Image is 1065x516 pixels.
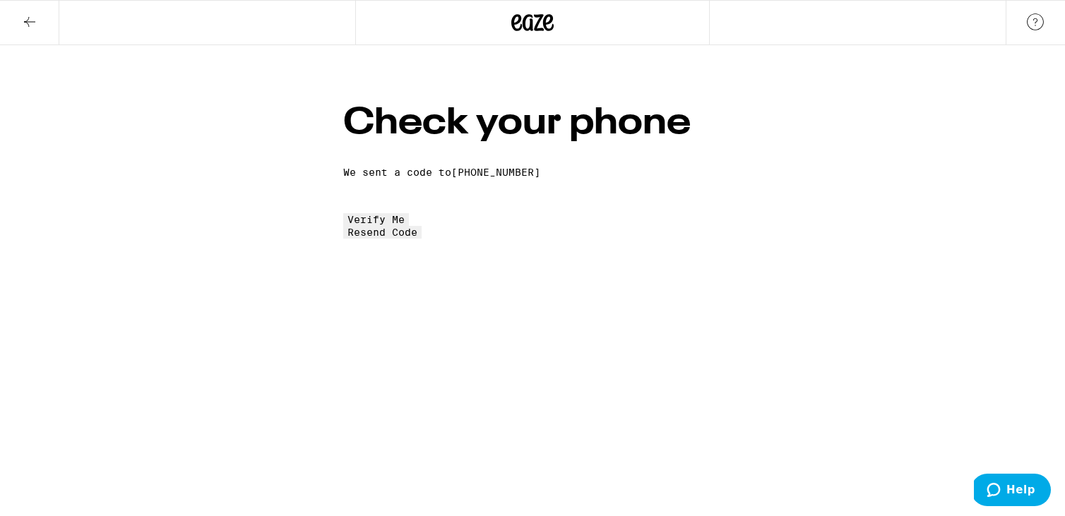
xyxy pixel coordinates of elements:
span: [PHONE_NUMBER] [451,167,540,178]
span: Resend Code [347,227,417,238]
button: Verify Me [343,213,409,226]
span: Verify Me [347,214,405,225]
button: Resend Code [343,226,422,239]
iframe: Opens a widget where you can find more information [974,474,1051,509]
p: We sent a code to [343,167,722,178]
h1: Check your phone [343,105,722,142]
